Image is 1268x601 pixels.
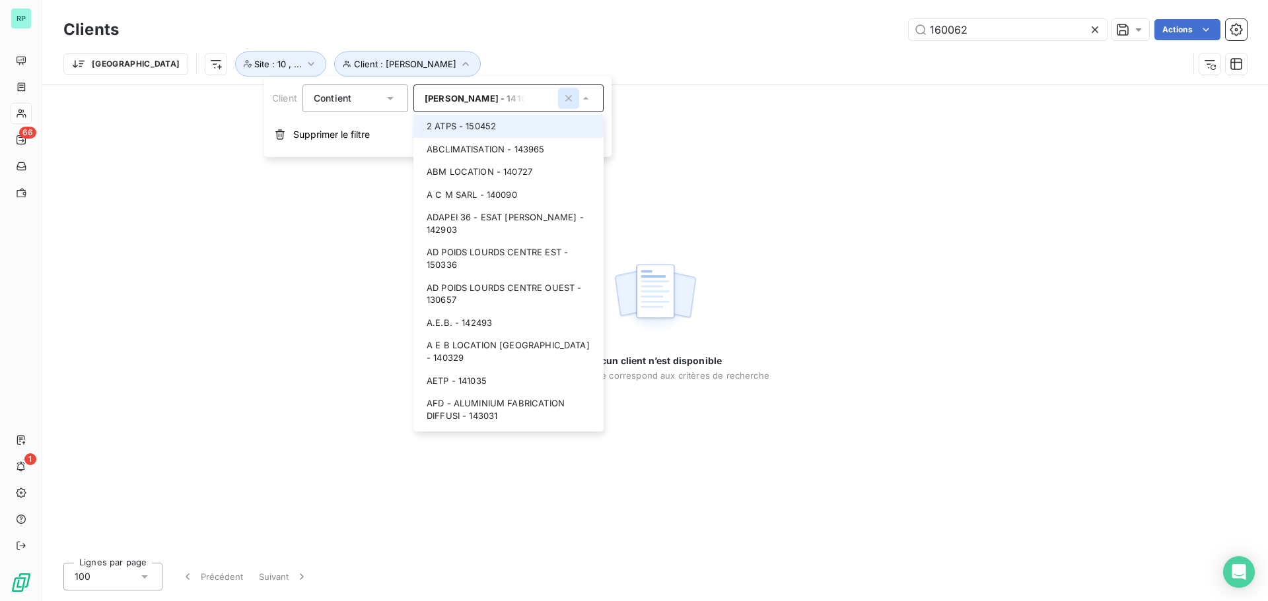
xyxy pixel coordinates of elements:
[272,92,297,104] span: Client
[413,160,604,183] li: ABM LOCATION - 140727
[24,453,36,465] span: 1
[413,427,604,450] li: AGREGATS DU CENTRE - 143039
[588,354,722,367] span: Aucun client n’est disponible
[19,127,36,139] span: 66
[909,19,1107,40] input: Rechercher
[173,566,251,587] button: Précédent
[254,59,302,69] span: Site : 10 , ...
[1223,556,1255,588] div: Open Intercom Messenger
[413,311,604,334] li: A.E.B. - 142493
[293,128,370,141] span: Supprimer le filtre
[354,59,456,69] span: Client : [PERSON_NAME]
[334,51,481,77] button: Client : [PERSON_NAME]
[413,241,604,276] li: AD POIDS LOURDS CENTRE EST - 150336
[63,18,119,42] h3: Clients
[425,93,538,104] span: [PERSON_NAME] - 141045
[251,566,316,587] button: Suivant
[413,392,604,427] li: AFD - ALUMINIUM FABRICATION DIFFUSI - 143031
[413,206,604,241] li: ADAPEI 36 - ESAT [PERSON_NAME] - 142903
[11,572,32,593] img: Logo LeanPay
[314,92,351,104] span: Contient
[413,115,604,138] li: 2 ATPS - 150452
[413,276,604,311] li: AD POIDS LOURDS CENTRE OUEST - 130657
[413,183,604,206] li: A C M SARL - 140090
[63,53,188,75] button: [GEOGRAPHIC_DATA]
[541,370,769,381] span: Aucun client ne correspond aux critères de recherche
[413,138,604,161] li: ABCLIMATISATION - 143965
[413,334,604,369] li: A E B LOCATION [GEOGRAPHIC_DATA] - 140329
[1154,19,1220,40] button: Actions
[264,120,612,149] button: Supprimer le filtre
[413,369,604,393] li: AETP - 141035
[613,257,697,338] img: empty state
[11,129,31,150] a: 66
[235,51,326,77] button: Site : 10 , ...
[75,570,90,583] span: 100
[11,8,32,29] div: RP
